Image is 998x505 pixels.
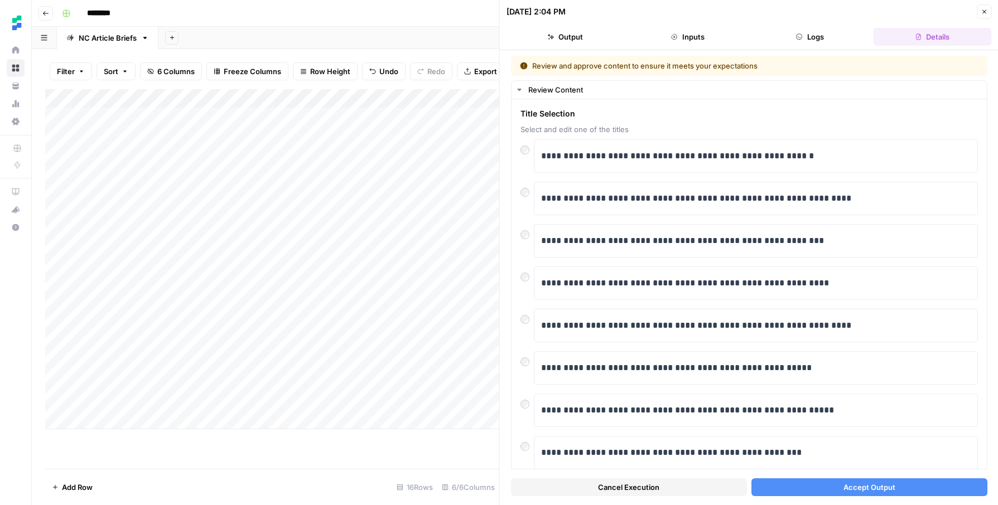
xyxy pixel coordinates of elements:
[224,66,281,77] span: Freeze Columns
[843,482,895,493] span: Accept Output
[874,28,991,46] button: Details
[140,62,202,80] button: 6 Columns
[62,482,93,493] span: Add Row
[427,66,445,77] span: Redo
[7,218,25,236] button: Help + Support
[7,113,25,130] a: Settings
[751,28,869,46] button: Logs
[751,478,987,496] button: Accept Output
[157,66,195,77] span: 6 Columns
[7,95,25,113] a: Usage
[520,60,868,71] div: Review and approve content to ensure it meets your expectations
[511,478,747,496] button: Cancel Execution
[7,77,25,95] a: Your Data
[7,9,25,37] button: Workspace: Ten Speed
[410,62,452,80] button: Redo
[7,13,27,33] img: Ten Speed Logo
[507,28,624,46] button: Output
[507,6,566,17] div: [DATE] 2:04 PM
[512,81,987,99] button: Review Content
[474,66,514,77] span: Export CSV
[379,66,398,77] span: Undo
[598,482,659,493] span: Cancel Execution
[97,62,136,80] button: Sort
[437,478,499,496] div: 6/6 Columns
[520,108,978,119] span: Title Selection
[206,62,288,80] button: Freeze Columns
[45,478,99,496] button: Add Row
[57,66,75,77] span: Filter
[104,66,118,77] span: Sort
[7,201,24,218] div: What's new?
[310,66,350,77] span: Row Height
[7,41,25,59] a: Home
[7,201,25,218] button: What's new?
[392,478,437,496] div: 16 Rows
[79,32,137,43] div: NC Article Briefs
[293,62,358,80] button: Row Height
[629,28,746,46] button: Inputs
[7,59,25,77] a: Browse
[50,62,92,80] button: Filter
[362,62,406,80] button: Undo
[7,183,25,201] a: AirOps Academy
[528,84,980,95] div: Review Content
[457,62,521,80] button: Export CSV
[57,27,158,49] a: NC Article Briefs
[520,124,978,135] span: Select and edit one of the titles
